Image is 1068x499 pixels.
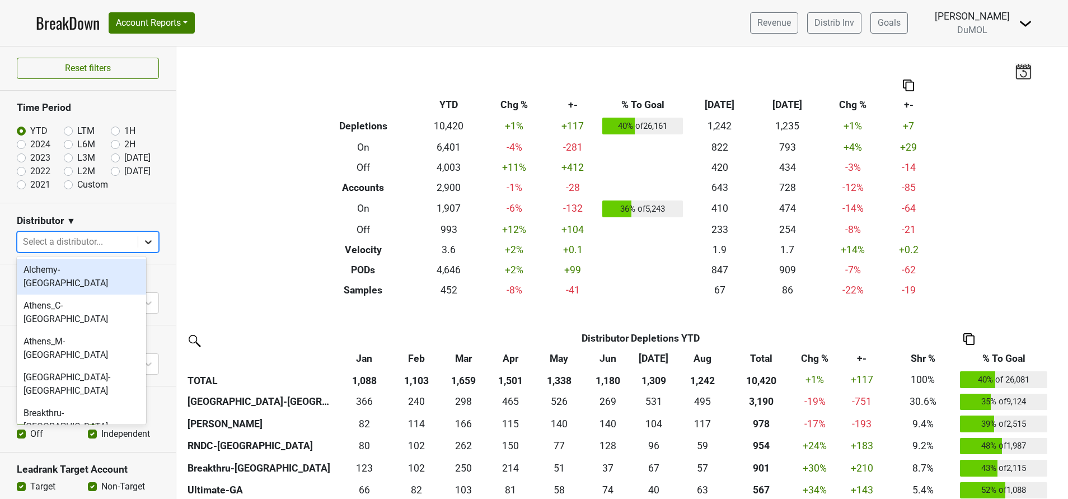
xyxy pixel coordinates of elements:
[821,157,884,178] td: -3 %
[185,457,335,479] th: Breakthru-[GEOGRAPHIC_DATA]
[533,391,585,413] td: 525.665
[124,124,135,138] label: 1H
[884,280,933,300] td: -19
[396,439,437,453] div: 102
[870,12,908,34] a: Goals
[394,369,439,391] th: 1,103
[483,198,546,220] td: -6 %
[750,12,798,34] a: Revenue
[631,391,677,413] td: 531.336
[686,240,753,260] td: 1.9
[488,457,533,479] td: 214.336
[888,435,958,458] td: 9.2%
[821,240,884,260] td: +14 %
[312,240,415,260] th: Velocity
[415,95,483,115] th: YTD
[415,260,483,280] td: 4,646
[884,157,933,178] td: -14
[17,295,146,330] div: Athens_C-[GEOGRAPHIC_DATA]
[483,220,546,240] td: +12 %
[394,328,888,348] th: Distributor Depletions YTD
[794,391,836,413] td: -19 %
[546,220,599,240] td: +104
[588,483,628,497] div: 74
[680,417,726,431] div: 117
[588,394,628,409] div: 269
[631,369,677,391] th: 1,309
[631,413,677,435] td: 104.167
[585,391,631,413] td: 268.668
[77,178,108,192] label: Custom
[396,483,437,497] div: 82
[753,260,821,280] td: 909
[533,435,585,458] td: 76.666
[821,280,884,300] td: -22 %
[442,394,485,409] div: 298
[36,11,100,35] a: BreakDown
[839,439,886,453] div: +183
[394,391,439,413] td: 240.1
[415,198,483,220] td: 1,907
[680,461,726,475] div: 57
[77,138,95,151] label: L6M
[415,157,483,178] td: 4,003
[415,178,483,198] td: 2,900
[77,165,95,178] label: L2M
[439,413,488,435] td: 166.334
[488,391,533,413] td: 465.334
[588,461,628,475] div: 37
[686,260,753,280] td: 847
[483,137,546,157] td: -4 %
[439,348,488,369] th: Mar: activate to sort column ascending
[490,417,531,431] div: 115
[599,95,686,115] th: % To Goal
[415,220,483,240] td: 993
[415,280,483,300] td: 452
[728,369,794,391] th: 10,420
[17,58,159,79] button: Reset filters
[483,280,546,300] td: -8 %
[185,348,335,369] th: &nbsp;: activate to sort column ascending
[546,198,599,220] td: -132
[483,95,546,115] th: Chg %
[185,391,335,413] th: [GEOGRAPHIC_DATA]-[GEOGRAPHIC_DATA]
[731,483,791,497] div: 567
[677,348,729,369] th: Aug: activate to sort column ascending
[30,178,50,192] label: 2021
[483,240,546,260] td: +2 %
[634,439,674,453] div: 96
[821,95,884,115] th: Chg %
[483,178,546,198] td: -1 %
[585,348,631,369] th: Jun: activate to sort column ascending
[439,369,488,391] th: 1,659
[839,461,886,475] div: +210
[731,439,791,453] div: 954
[77,151,95,165] label: L3M
[312,198,415,220] th: On
[533,369,585,391] th: 1,338
[888,413,958,435] td: 9.4%
[821,198,884,220] td: -14 %
[185,331,203,349] img: filter
[753,178,821,198] td: 728
[884,240,933,260] td: +0.2
[67,214,76,228] span: ▼
[546,178,599,198] td: -28
[585,435,631,458] td: 127.504
[483,157,546,178] td: +11 %
[442,439,485,453] div: 262
[536,394,582,409] div: 526
[680,439,726,453] div: 59
[888,457,958,479] td: 8.7%
[17,464,159,475] h3: Leadrank Target Account
[394,413,439,435] td: 114.167
[488,369,533,391] th: 1,501
[338,394,391,409] div: 366
[728,457,794,479] th: 901.348
[335,369,394,391] th: 1,088
[680,394,726,409] div: 495
[338,417,391,431] div: 82
[686,157,753,178] td: 420
[394,457,439,479] td: 102.491
[839,417,886,431] div: -193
